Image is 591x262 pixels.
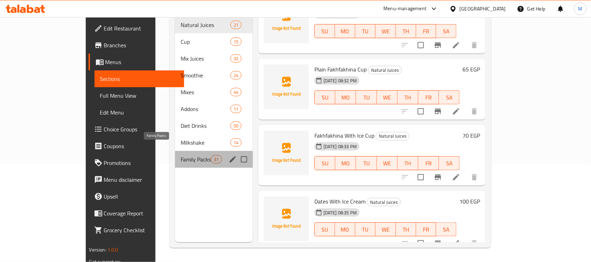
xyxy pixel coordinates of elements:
[376,222,396,236] button: WE
[380,158,395,168] span: WE
[314,64,367,75] span: Plain Fakhfakhina Cup
[442,92,457,103] span: SA
[413,38,428,53] span: Select to update
[104,41,179,49] span: Branches
[89,121,185,138] a: Choice Groups
[104,175,179,184] span: Menu disclaimer
[335,156,356,170] button: MO
[338,92,353,103] span: MO
[230,71,242,80] div: items
[231,55,241,62] span: 32
[211,155,222,164] div: items
[318,26,332,36] span: SU
[460,5,506,13] div: [GEOGRAPHIC_DATA]
[175,33,253,50] div: Cup15
[231,123,241,129] span: 50
[396,24,416,38] button: TH
[181,21,230,29] div: Natural Juices
[466,37,483,54] button: delete
[231,106,241,112] span: 11
[418,156,439,170] button: FR
[338,158,353,168] span: MO
[430,235,446,252] button: Branch-specific-item
[463,131,480,140] h6: 70 EGP
[338,26,353,36] span: MO
[452,41,460,49] a: Edit menu item
[367,198,401,206] div: Natural Juices
[107,245,118,254] span: 1.0.0
[181,88,230,96] div: Mixes
[230,54,242,63] div: items
[89,171,185,188] a: Menu disclaimer
[89,54,185,70] a: Menus
[231,39,241,45] span: 15
[380,92,395,103] span: WE
[335,222,355,236] button: MO
[436,222,457,236] button: SA
[416,24,437,38] button: FR
[175,16,253,33] div: Natural Juices21
[399,26,413,36] span: TH
[376,132,410,140] div: Natural Juices
[175,84,253,101] div: Mixes44
[356,156,377,170] button: TU
[181,71,230,80] div: Smoothie
[418,90,439,104] button: FR
[358,225,373,235] span: TU
[314,156,335,170] button: SU
[175,151,253,168] div: Family Packs31edit
[228,154,238,165] button: edit
[356,90,377,104] button: TU
[442,158,457,168] span: SA
[104,24,179,33] span: Edit Restaurant
[416,222,437,236] button: FR
[413,104,428,119] span: Select to update
[430,37,446,54] button: Branch-specific-item
[376,24,396,38] button: WE
[181,122,230,130] span: Diet Drinks
[452,239,460,248] a: Edit menu item
[413,170,428,185] span: Select to update
[321,77,360,84] span: [DATE] 08:32 PM
[314,130,374,141] span: Fakhfakhina With Ice Cup
[231,72,241,79] span: 24
[264,64,309,109] img: Plain Fakhfakhina Cup
[413,236,428,251] span: Select to update
[439,26,454,36] span: SA
[181,138,230,147] span: Milkshake
[466,103,483,120] button: delete
[419,225,434,235] span: FR
[335,90,356,104] button: MO
[230,122,242,130] div: items
[430,169,446,186] button: Branch-specific-item
[335,24,355,38] button: MO
[104,192,179,201] span: Upsell
[377,90,398,104] button: WE
[89,188,185,205] a: Upsell
[230,88,242,96] div: items
[181,37,230,46] span: Cup
[401,158,416,168] span: TH
[421,92,436,103] span: FR
[384,5,427,13] div: Menu-management
[95,104,185,121] a: Edit Menu
[89,245,106,254] span: Version:
[359,158,374,168] span: TU
[89,222,185,239] a: Grocery Checklist
[100,75,179,83] span: Sections
[421,158,436,168] span: FR
[175,14,253,171] nav: Menu sections
[398,156,418,170] button: TH
[314,24,335,38] button: SU
[338,225,353,235] span: MO
[398,90,418,104] button: TH
[175,50,253,67] div: Mix Juices32
[175,67,253,84] div: Smoothie24
[231,89,241,96] span: 44
[359,92,374,103] span: TU
[314,222,335,236] button: SU
[318,92,333,103] span: SU
[452,107,460,116] a: Edit menu item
